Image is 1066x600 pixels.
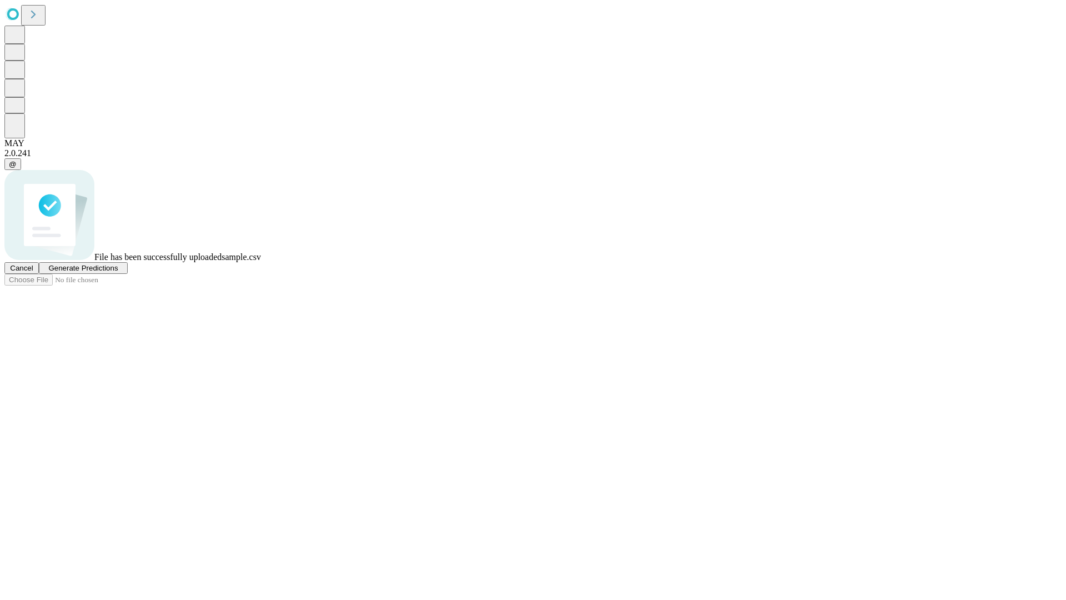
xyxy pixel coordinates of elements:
span: @ [9,160,17,168]
span: File has been successfully uploaded [94,252,222,262]
div: MAY [4,138,1062,148]
div: 2.0.241 [4,148,1062,158]
span: Generate Predictions [48,264,118,272]
button: @ [4,158,21,170]
span: sample.csv [222,252,261,262]
span: Cancel [10,264,33,272]
button: Generate Predictions [39,262,128,274]
button: Cancel [4,262,39,274]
